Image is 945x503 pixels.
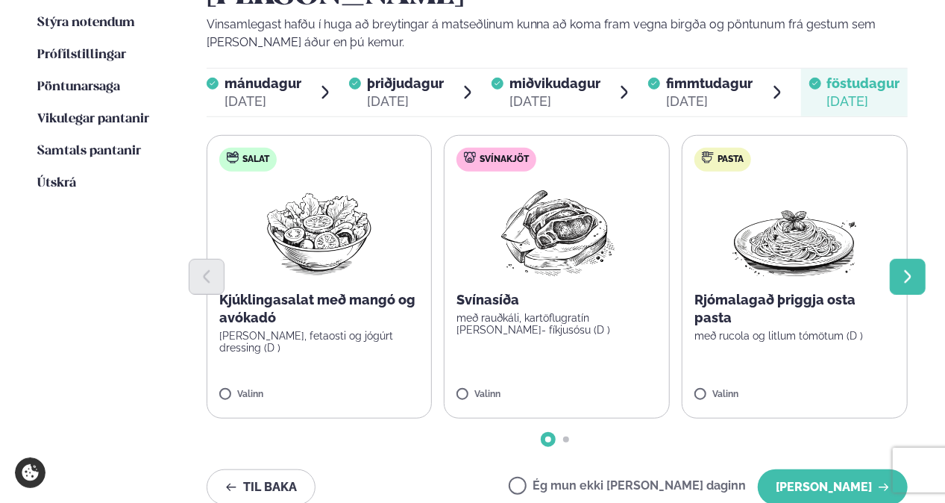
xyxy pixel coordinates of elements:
[694,291,895,327] p: Rjómalagað þriggja osta pasta
[729,184,861,279] img: Spagetti.png
[702,151,714,163] img: pasta.svg
[367,75,444,91] span: þriðjudagur
[207,16,908,51] p: Vinsamlegast hafðu í huga að breytingar á matseðlinum kunna að koma fram vegna birgða og pöntunum...
[666,93,753,110] div: [DATE]
[666,75,753,91] span: fimmtudagur
[491,184,623,279] img: Pork-Meat.png
[225,93,301,110] div: [DATE]
[563,437,569,443] span: Go to slide 2
[37,177,76,190] span: Útskrá
[37,78,120,96] a: Pöntunarsaga
[827,93,900,110] div: [DATE]
[37,145,141,157] span: Samtals pantanir
[189,259,225,295] button: Previous slide
[37,46,126,64] a: Prófílstillingar
[367,93,444,110] div: [DATE]
[890,259,926,295] button: Next slide
[37,113,149,125] span: Vikulegar pantanir
[464,151,476,163] img: pork.svg
[694,330,895,342] p: með rucola og litlum tómötum (D )
[456,291,657,309] p: Svínasíða
[37,175,76,193] a: Útskrá
[718,154,744,166] span: Pasta
[480,154,529,166] span: Svínakjöt
[225,75,301,91] span: mánudagur
[37,49,126,61] span: Prófílstillingar
[509,93,600,110] div: [DATE]
[509,75,600,91] span: miðvikudagur
[15,457,45,488] a: Cookie settings
[37,81,120,93] span: Pöntunarsaga
[456,312,657,336] p: með rauðkáli, kartöflugratín [PERSON_NAME]- fíkjusósu (D )
[37,16,135,29] span: Stýra notendum
[227,151,239,163] img: salad.svg
[37,110,149,128] a: Vikulegar pantanir
[827,75,900,91] span: föstudagur
[219,330,420,354] p: [PERSON_NAME], fetaosti og jógúrt dressing (D )
[545,437,551,443] span: Go to slide 1
[242,154,269,166] span: Salat
[37,14,135,32] a: Stýra notendum
[219,291,420,327] p: Kjúklingasalat með mangó og avókadó
[254,184,386,279] img: Salad.png
[37,143,141,160] a: Samtals pantanir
